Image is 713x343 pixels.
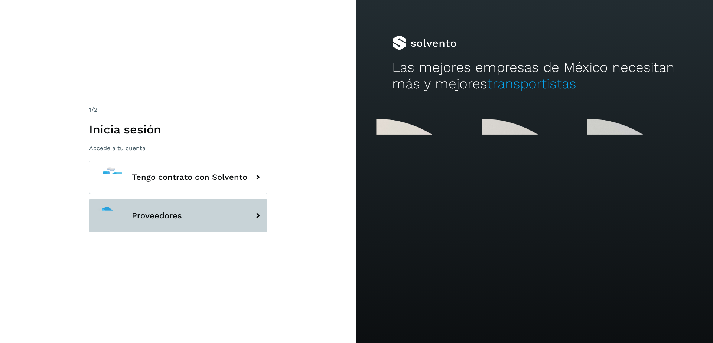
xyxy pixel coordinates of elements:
[89,145,267,152] p: Accede a tu cuenta
[487,76,576,92] span: transportistas
[392,59,677,92] h2: Las mejores empresas de México necesitan más y mejores
[89,106,91,113] span: 1
[89,199,267,232] button: Proveedores
[89,161,267,194] button: Tengo contrato con Solvento
[89,122,267,136] h1: Inicia sesión
[132,173,247,182] span: Tengo contrato con Solvento
[132,211,182,220] span: Proveedores
[89,105,267,114] div: /2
